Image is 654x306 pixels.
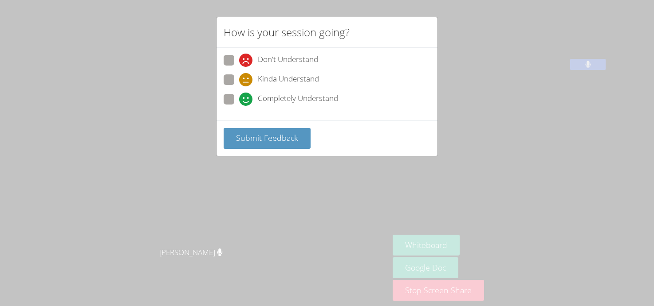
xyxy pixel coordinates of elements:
span: Submit Feedback [236,132,298,143]
span: Kinda Understand [258,73,319,86]
button: Submit Feedback [224,128,311,149]
span: Don't Understand [258,54,318,67]
span: Completely Understand [258,93,338,106]
h2: How is your session going? [224,24,350,40]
